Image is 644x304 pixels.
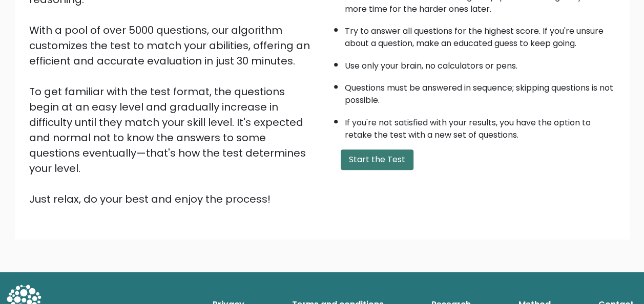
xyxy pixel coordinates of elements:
[345,20,615,50] li: Try to answer all questions for the highest score. If you're unsure about a question, make an edu...
[345,77,615,106] li: Questions must be answered in sequence; skipping questions is not possible.
[341,149,413,170] button: Start the Test
[345,55,615,72] li: Use only your brain, no calculators or pens.
[345,112,615,141] li: If you're not satisfied with your results, you have the option to retake the test with a new set ...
